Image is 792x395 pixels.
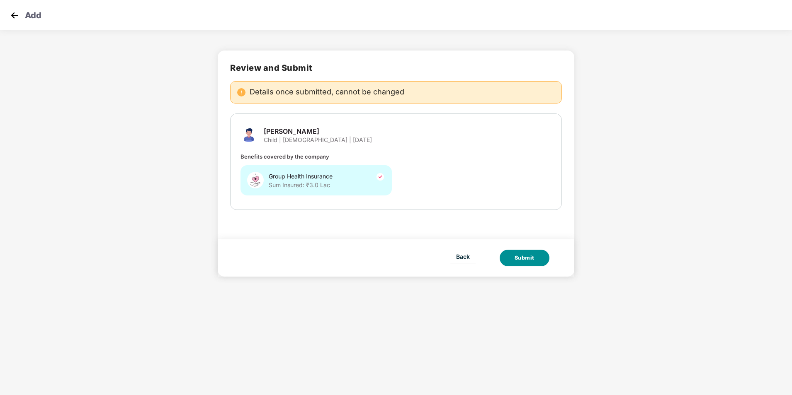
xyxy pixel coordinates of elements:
button: Back [450,250,476,263]
button: Submit [500,250,549,266]
img: svg+xml;base64,PHN2ZyBpZD0iU3BvdXNlX0ZlbWFsZSIgeG1sbnM9Imh0dHA6Ly93d3cudzMub3JnLzIwMDAvc3ZnIiB4bW... [241,124,257,144]
span: Child | [DEMOGRAPHIC_DATA] | [DATE] [264,136,372,144]
span: Sum Insured: ₹3.0 Lac [269,181,333,189]
span: Back [456,251,470,262]
img: svg+xml;base64,PHN2ZyBpZD0iRGFuZ2VyX2FsZXJ0IiBkYXRhLW5hbWU9IkRhbmdlciBhbGVydCIgeG1sbnM9Imh0dHA6Ly... [237,88,245,96]
span: Details once submitted, cannot be changed [250,88,404,96]
span: Group Health Insurance [269,172,333,181]
h2: Review and Submit [230,63,562,73]
img: svg+xml;base64,PHN2ZyBpZD0iR3JvdXBfSGVhbHRoX0luc3VyYW5jZSIgZGF0YS1uYW1lPSJHcm91cCBIZWFsdGggSW5zdX... [247,172,264,188]
div: Submit [515,254,534,262]
span: [PERSON_NAME] [264,127,372,136]
img: svg+xml;base64,PHN2ZyB4bWxucz0iaHR0cDovL3d3dy53My5vcmcvMjAwMC9zdmciIHdpZHRoPSIzMCIgaGVpZ2h0PSIzMC... [8,9,21,22]
img: svg+xml;base64,PHN2ZyBpZD0iVGljay0yNHgyNCIgeG1sbnM9Imh0dHA6Ly93d3cudzMub3JnLzIwMDAvc3ZnIiB3aWR0aD... [375,172,385,182]
span: Benefits covered by the company [241,153,329,160]
p: Add [25,9,41,19]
